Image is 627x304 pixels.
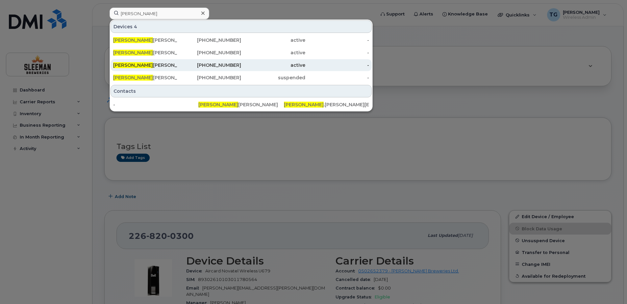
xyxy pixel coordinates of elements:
[134,23,137,30] span: 4
[241,74,305,81] div: suspended
[111,85,372,97] div: Contacts
[177,62,241,68] div: [PHONE_NUMBER]
[177,74,241,81] div: [PHONE_NUMBER]
[111,20,372,33] div: Devices
[305,37,369,43] div: -
[113,101,198,108] div: -
[113,49,177,56] div: [PERSON_NAME]
[113,62,153,68] span: [PERSON_NAME]
[113,62,177,68] div: [PERSON_NAME]
[111,47,372,59] a: [PERSON_NAME][PERSON_NAME][PHONE_NUMBER]active-
[111,99,372,111] a: -[PERSON_NAME][PERSON_NAME][PERSON_NAME].[PERSON_NAME][EMAIL_ADDRESS][DOMAIN_NAME]
[113,74,177,81] div: [PERSON_NAME] Data
[111,72,372,84] a: [PERSON_NAME][PERSON_NAME] Data[PHONE_NUMBER]suspended-
[111,34,372,46] a: [PERSON_NAME][PERSON_NAME][PHONE_NUMBER]active-
[113,37,177,43] div: [PERSON_NAME]
[284,101,369,108] div: .[PERSON_NAME][EMAIL_ADDRESS][DOMAIN_NAME]
[305,62,369,68] div: -
[305,49,369,56] div: -
[284,102,324,108] span: [PERSON_NAME]
[111,59,372,71] a: [PERSON_NAME][PERSON_NAME][PHONE_NUMBER]active-
[113,50,153,56] span: [PERSON_NAME]
[241,49,305,56] div: active
[198,101,284,108] div: [PERSON_NAME]
[241,62,305,68] div: active
[241,37,305,43] div: active
[305,74,369,81] div: -
[113,75,153,81] span: [PERSON_NAME]
[177,49,241,56] div: [PHONE_NUMBER]
[198,102,238,108] span: [PERSON_NAME]
[177,37,241,43] div: [PHONE_NUMBER]
[113,37,153,43] span: [PERSON_NAME]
